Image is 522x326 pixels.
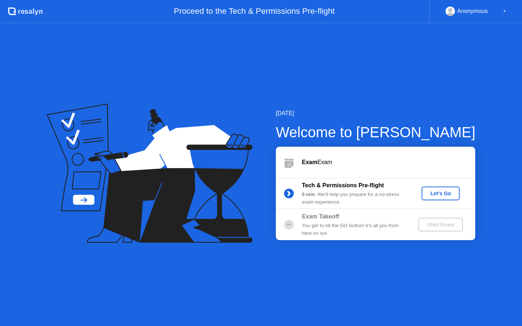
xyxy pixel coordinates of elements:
div: ▼ [503,7,506,16]
b: Exam [302,159,318,165]
div: : We’ll help you prepare for a no-stress exam experience [302,191,406,206]
div: Exam [302,158,475,167]
button: Start Exam [418,218,463,231]
b: 5 min [302,192,315,197]
button: Let's Go [422,187,460,200]
b: Tech & Permissions Pre-flight [302,182,384,188]
div: You get to hit the GO button! It’s all you from here on out [302,222,406,237]
div: [DATE] [276,109,476,118]
b: Exam Takeoff [302,213,339,220]
div: Start Exam [421,222,460,227]
div: Welcome to [PERSON_NAME] [276,121,476,143]
div: Anonymous [457,7,488,16]
div: Let's Go [424,191,457,196]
